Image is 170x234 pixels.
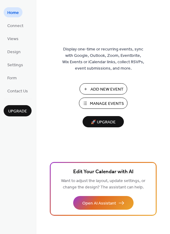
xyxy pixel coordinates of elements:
[4,20,27,30] a: Connect
[4,7,22,17] a: Home
[61,177,145,191] span: Want to adjust the layout, update settings, or change the design? The assistant can help.
[4,73,20,83] a: Form
[7,10,19,16] span: Home
[4,60,27,70] a: Settings
[82,200,116,207] span: Open AI Assistant
[7,36,19,42] span: Views
[4,33,22,43] a: Views
[7,49,21,55] span: Design
[7,88,28,95] span: Contact Us
[8,108,27,115] span: Upgrade
[4,86,32,96] a: Contact Us
[7,62,23,68] span: Settings
[80,83,127,95] button: Add New Event
[7,75,17,81] span: Form
[4,46,24,57] a: Design
[4,105,32,116] button: Upgrade
[62,46,144,72] span: Display one-time or recurring events, sync with Google, Outlook, Zoom, Eventbrite, Wix Events or ...
[73,196,134,210] button: Open AI Assistant
[73,168,134,176] span: Edit Your Calendar with AI
[90,86,124,93] span: Add New Event
[90,101,124,107] span: Manage Events
[83,116,124,127] button: 🚀 Upgrade
[7,23,23,29] span: Connect
[86,118,120,126] span: 🚀 Upgrade
[79,98,127,109] button: Manage Events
